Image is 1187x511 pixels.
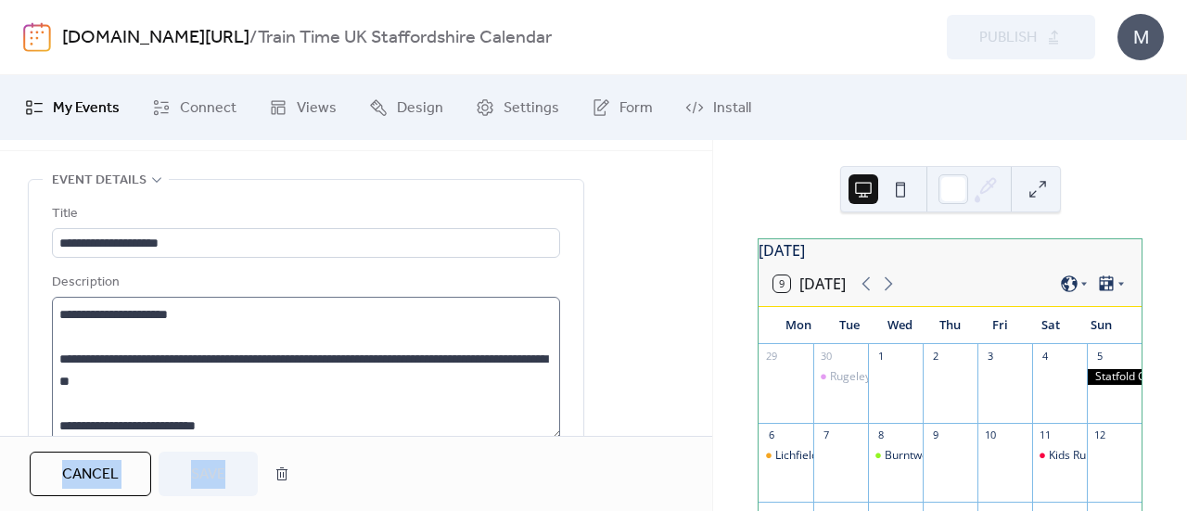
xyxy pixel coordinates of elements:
[885,448,941,464] div: Burntwood
[764,350,778,364] div: 29
[759,239,1142,262] div: [DATE]
[868,448,923,464] div: Burntwood
[62,20,249,56] a: [DOMAIN_NAME][URL]
[1117,14,1164,60] div: M
[52,272,556,294] div: Description
[773,307,823,344] div: Mon
[258,20,552,56] b: Train Time UK Staffordshire Calendar
[62,464,119,486] span: Cancel
[767,271,852,297] button: 9[DATE]
[1032,448,1087,464] div: Kids Rule Play Cafe & Train Time UK
[1077,307,1127,344] div: Sun
[874,350,887,364] div: 1
[578,83,667,133] a: Form
[775,448,818,464] div: Lichfield
[619,97,653,120] span: Form
[504,97,559,120] span: Settings
[180,97,236,120] span: Connect
[1087,369,1142,385] div: Statfold Country Park
[397,97,443,120] span: Design
[983,350,997,364] div: 3
[462,83,573,133] a: Settings
[759,448,813,464] div: Lichfield
[30,452,151,496] button: Cancel
[1092,350,1106,364] div: 5
[925,307,975,344] div: Thu
[249,20,258,56] b: /
[830,369,871,385] div: Rugeley
[1038,428,1052,442] div: 11
[713,97,751,120] span: Install
[1026,307,1076,344] div: Sat
[52,170,147,192] span: Event details
[671,83,765,133] a: Install
[255,83,351,133] a: Views
[297,97,337,120] span: Views
[819,428,833,442] div: 7
[813,369,868,385] div: Rugeley
[53,97,120,120] span: My Events
[874,307,925,344] div: Wed
[52,203,556,225] div: Title
[928,350,942,364] div: 2
[928,428,942,442] div: 9
[764,428,778,442] div: 6
[874,428,887,442] div: 8
[1092,428,1106,442] div: 12
[823,307,874,344] div: Tue
[983,428,997,442] div: 10
[1038,350,1052,364] div: 4
[355,83,457,133] a: Design
[138,83,250,133] a: Connect
[976,307,1026,344] div: Fri
[23,22,51,52] img: logo
[819,350,833,364] div: 30
[11,83,134,133] a: My Events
